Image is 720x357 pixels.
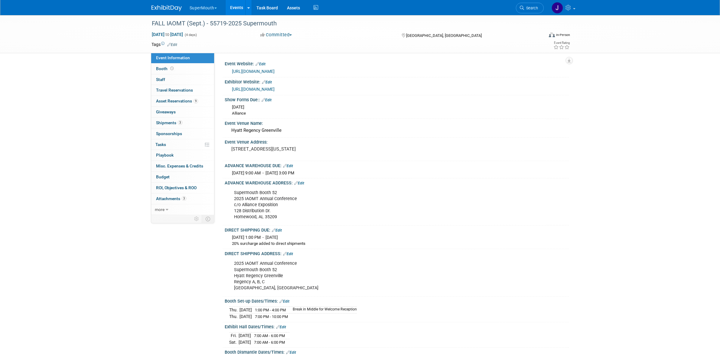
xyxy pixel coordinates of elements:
[239,307,252,313] td: [DATE]
[556,33,570,37] div: In-Person
[182,196,186,201] span: 3
[239,339,251,345] td: [DATE]
[202,215,214,223] td: Toggle Event Tabs
[232,87,275,92] a: [URL][DOMAIN_NAME]
[294,181,304,185] a: Edit
[178,120,182,125] span: 3
[262,80,272,84] a: Edit
[151,96,214,106] a: Asset Reservations9
[516,3,544,13] a: Search
[283,252,293,256] a: Edit
[151,107,214,117] a: Giveaways
[151,161,214,171] a: Misc. Expenses & Credits
[151,41,177,47] td: Tags
[254,333,285,338] span: 7:00 AM - 6:00 PM
[524,6,538,10] span: Search
[239,333,251,339] td: [DATE]
[286,350,296,355] a: Edit
[225,161,569,169] div: ADVANCE WAREHOUSE DUE:
[239,313,252,320] td: [DATE]
[151,5,182,11] img: ExhibitDay
[156,109,176,114] span: Giveaways
[151,85,214,96] a: Travel Reservations
[256,62,266,66] a: Edit
[232,241,564,247] div: 20% surcharge added to direct shipments
[229,333,239,339] td: Fri.
[225,322,569,330] div: Exhibit Hall Dates/Times:
[151,53,214,63] a: Event Information
[151,74,214,85] a: Staff
[225,226,569,233] div: DIRECT SHIPPING DUE:
[225,77,569,85] div: Exhibitor Website:
[262,98,272,102] a: Edit
[151,32,183,37] span: [DATE] [DATE]
[184,33,197,37] span: (4 days)
[151,150,214,161] a: Playbook
[156,66,175,71] span: Booth
[156,55,190,60] span: Event Information
[151,128,214,139] a: Sponsorships
[553,41,570,44] div: Event Rating
[279,299,289,303] a: Edit
[151,63,214,74] a: Booth
[272,228,282,232] a: Edit
[156,120,182,125] span: Shipments
[156,185,197,190] span: ROI, Objectives & ROO
[150,18,535,29] div: FALL IAOMT (Sept.) - 55719-2025 Supermouth
[231,146,361,152] pre: [STREET_ADDRESS][US_STATE]
[258,32,294,38] button: Committed
[229,339,239,345] td: Sat.
[232,111,564,116] div: Alliance
[156,153,174,157] span: Playbook
[151,118,214,128] a: Shipments3
[232,105,244,109] span: [DATE]
[156,131,182,136] span: Sponsorships
[225,138,569,145] div: Event Venue Address:
[194,99,198,103] span: 9
[255,314,288,319] span: 7:00 PM - 10:00 PM
[406,33,482,38] span: [GEOGRAPHIC_DATA], [GEOGRAPHIC_DATA]
[151,172,214,182] a: Budget
[232,69,275,74] a: [URL][DOMAIN_NAME]
[167,43,177,47] a: Edit
[254,340,285,345] span: 7:00 AM - 6:00 PM
[155,142,166,147] span: Tasks
[508,31,570,41] div: Event Format
[230,258,502,294] div: 2025 IAOMT Annual Conference Supermouth Booth 52 Hyatt Regency Greenville Regency A, B, C [GEOGRA...
[156,196,186,201] span: Attachments
[230,187,502,223] div: Supermouth Booth 52 2025 IAOMT Annual Conference c/o Alliance Exposition 128 Distribution Dr. Hom...
[151,204,214,215] a: more
[156,174,170,179] span: Budget
[151,139,214,150] a: Tasks
[549,32,555,37] img: Format-Inperson.png
[232,170,294,175] span: [DATE] 9:00 AM - [DATE] 3:00 PM
[289,307,357,313] td: Break in Middle for Welcome Reception
[232,235,278,240] span: [DATE] 1:00 PM - [DATE]
[155,207,165,212] span: more
[225,249,569,257] div: DIRECT SHIPPING ADDRESS:
[225,178,569,186] div: ADVANCE WAREHOUSE ADDRESS:
[169,66,175,71] span: Booth not reserved yet
[225,59,569,67] div: Event Website:
[552,2,563,14] img: Justin Newborn
[156,164,203,168] span: Misc. Expenses & Credits
[156,88,193,92] span: Travel Reservations
[191,215,202,223] td: Personalize Event Tab Strip
[283,164,293,168] a: Edit
[165,32,170,37] span: to
[225,95,569,103] div: Show Forms Due::
[151,183,214,193] a: ROI, Objectives & ROO
[156,99,198,103] span: Asset Reservations
[276,325,286,329] a: Edit
[156,77,165,82] span: Staff
[229,313,239,320] td: Thu.
[255,308,286,312] span: 1:00 PM - 4:00 PM
[225,119,569,126] div: Event Venue Name:
[151,193,214,204] a: Attachments3
[225,348,569,355] div: Booth Dismantle Dates/Times:
[225,297,569,304] div: Booth Set-up Dates/Times:
[229,307,239,313] td: Thu.
[229,126,564,135] div: Hyatt Regency Greenville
